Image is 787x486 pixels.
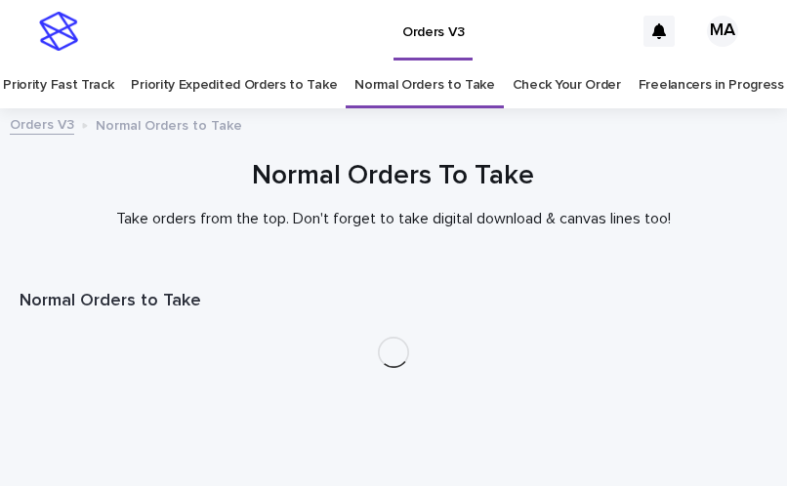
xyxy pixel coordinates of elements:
[20,210,767,228] p: Take orders from the top. Don't forget to take digital download & canvas lines too!
[10,112,74,135] a: Orders V3
[20,290,767,313] h1: Normal Orders to Take
[707,16,738,47] div: MA
[3,62,113,108] a: Priority Fast Track
[20,158,767,194] h1: Normal Orders To Take
[513,62,621,108] a: Check Your Order
[639,62,784,108] a: Freelancers in Progress
[96,113,242,135] p: Normal Orders to Take
[354,62,495,108] a: Normal Orders to Take
[39,12,78,51] img: stacker-logo-s-only.png
[131,62,337,108] a: Priority Expedited Orders to Take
